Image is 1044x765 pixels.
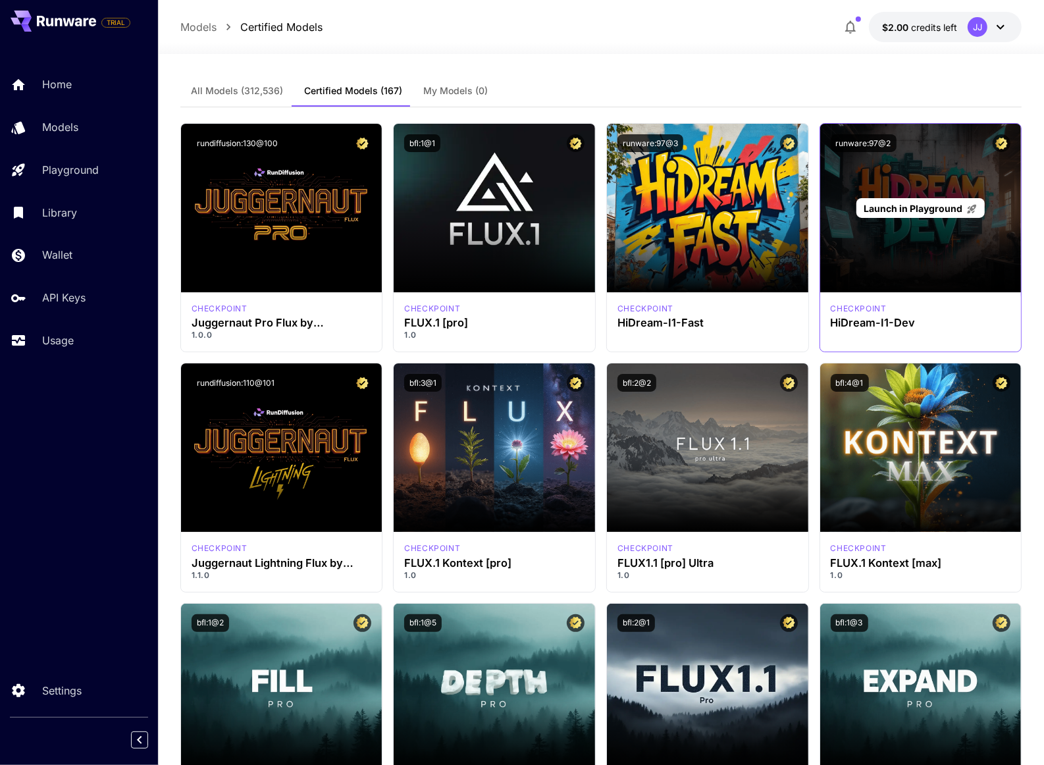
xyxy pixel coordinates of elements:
div: Collapse sidebar [141,728,158,752]
h3: FLUX.1 [pro] [404,317,585,329]
button: Certified Model – Vetted for best performance and includes a commercial license. [780,614,798,632]
span: TRIAL [102,18,130,28]
span: Add your payment card to enable full platform functionality. [101,14,130,30]
button: rundiffusion:110@101 [192,374,280,392]
button: Certified Model – Vetted for best performance and includes a commercial license. [567,614,585,632]
button: Certified Model – Vetted for best performance and includes a commercial license. [353,134,371,152]
button: rundiffusion:130@100 [192,134,283,152]
button: Certified Model – Vetted for best performance and includes a commercial license. [780,134,798,152]
button: Certified Model – Vetted for best performance and includes a commercial license. [993,374,1010,392]
button: bfl:2@1 [617,614,655,632]
button: bfl:1@5 [404,614,442,632]
span: My Models (0) [423,85,488,97]
p: checkpoint [192,542,248,554]
span: Launch in Playground [864,203,962,214]
p: checkpoint [617,303,673,315]
button: Certified Model – Vetted for best performance and includes a commercial license. [567,374,585,392]
button: Certified Model – Vetted for best performance and includes a commercial license. [567,134,585,152]
span: credits left [911,22,957,33]
button: bfl:2@2 [617,374,656,392]
p: checkpoint [617,542,673,554]
p: Library [42,205,77,221]
button: Collapse sidebar [131,731,148,749]
button: Certified Model – Vetted for best performance and includes a commercial license. [353,614,371,632]
p: 1.0.0 [192,329,372,341]
button: bfl:1@3 [831,614,868,632]
a: Models [180,19,217,35]
span: All Models (312,536) [191,85,283,97]
button: bfl:4@1 [831,374,869,392]
button: Certified Model – Vetted for best performance and includes a commercial license. [993,614,1010,632]
p: Models [42,119,78,135]
span: $2.00 [882,22,911,33]
p: 1.0 [617,569,798,581]
h3: Juggernaut Lightning Flux by RunDiffusion [192,557,372,569]
h3: HiDream-I1-Dev [831,317,1011,329]
h3: FLUX1.1 [pro] Ultra [617,557,798,569]
a: Certified Models [240,19,323,35]
div: $2.00 [882,20,957,34]
button: bfl:3@1 [404,374,442,392]
p: checkpoint [831,542,887,554]
h3: FLUX.1 Kontext [max] [831,557,1011,569]
div: JJ [968,17,987,37]
nav: breadcrumb [180,19,323,35]
button: bfl:1@2 [192,614,229,632]
p: checkpoint [192,303,248,315]
div: FLUX.1 Kontext [max] [831,542,887,554]
p: Home [42,76,72,92]
button: $2.00JJ [869,12,1022,42]
p: 1.0 [404,569,585,581]
p: 1.0 [404,329,585,341]
div: HiDream Fast [617,303,673,315]
h3: FLUX.1 Kontext [pro] [404,557,585,569]
p: Wallet [42,247,72,263]
button: Certified Model – Vetted for best performance and includes a commercial license. [353,374,371,392]
button: Certified Model – Vetted for best performance and includes a commercial license. [780,374,798,392]
h3: Juggernaut Pro Flux by RunDiffusion [192,317,372,329]
p: API Keys [42,290,86,305]
p: 1.0 [831,569,1011,581]
p: Playground [42,162,99,178]
div: HiDream Dev [831,303,887,315]
button: Certified Model – Vetted for best performance and includes a commercial license. [993,134,1010,152]
div: FLUX.1 Kontext [pro] [404,542,460,554]
h3: HiDream-I1-Fast [617,317,798,329]
p: Settings [42,683,82,699]
a: Launch in Playground [856,198,985,219]
div: FLUX.1 D [192,542,248,554]
div: fluxpro [404,303,460,315]
button: runware:97@3 [617,134,683,152]
p: checkpoint [831,303,887,315]
button: bfl:1@1 [404,134,440,152]
span: Certified Models (167) [304,85,402,97]
p: checkpoint [404,303,460,315]
p: 1.1.0 [192,569,372,581]
div: FLUX.1 D [192,303,248,315]
p: checkpoint [404,542,460,554]
p: Usage [42,332,74,348]
div: fluxultra [617,542,673,554]
button: runware:97@2 [831,134,897,152]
